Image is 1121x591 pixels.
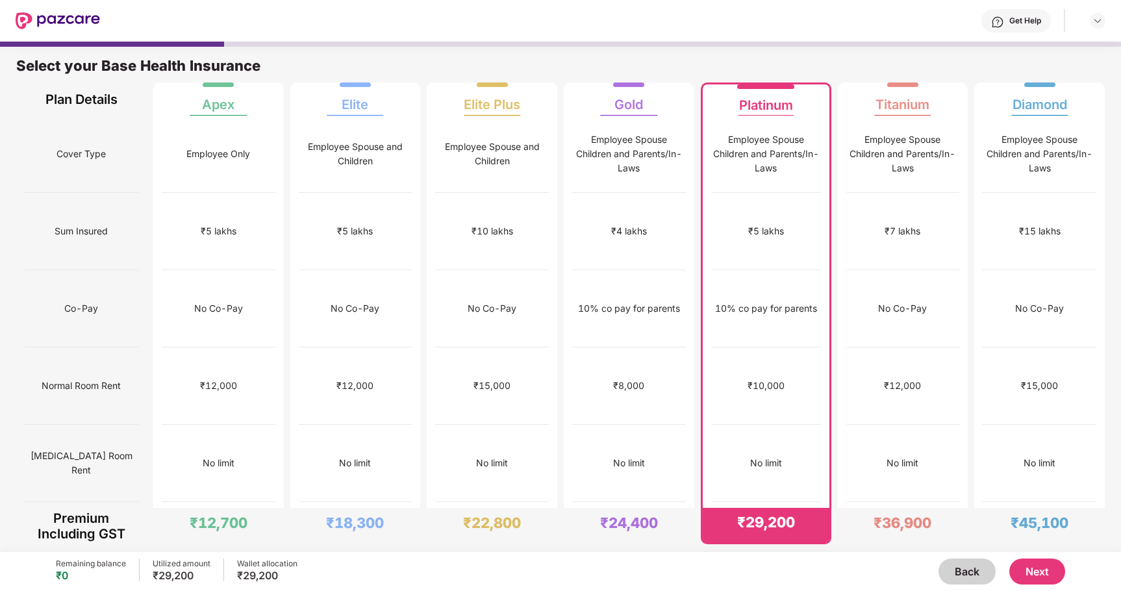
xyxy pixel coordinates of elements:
div: ₹12,000 [336,379,373,393]
span: Co-Pay [64,296,98,321]
div: No limit [203,456,234,470]
div: ₹36,900 [874,514,931,532]
div: ₹18,300 [326,514,384,532]
div: No Co-Pay [468,301,516,316]
div: Elite [342,86,368,112]
div: No limit [1024,456,1055,470]
div: Employee Spouse Children and Parents/In-Laws [846,132,960,175]
div: Employee Spouse Children and Parents/In-Laws [711,132,821,175]
div: ₹15,000 [473,379,510,393]
div: Employee Spouse Children and Parents/In-Laws [983,132,1096,175]
div: No limit [339,456,371,470]
div: Platinum [739,87,793,113]
div: ₹15,000 [1021,379,1058,393]
img: svg+xml;base64,PHN2ZyBpZD0iRHJvcGRvd24tMzJ4MzIiIHhtbG5zPSJodHRwOi8vd3d3LnczLm9yZy8yMDAwL3N2ZyIgd2... [1092,16,1103,26]
div: No Co-Pay [331,301,379,316]
div: No limit [613,456,645,470]
div: ₹10,000 [748,379,785,393]
div: Plan Details [25,82,138,116]
button: Back [938,559,996,585]
div: ₹5 lakhs [748,224,784,238]
div: Select your Base Health Insurance [16,57,1105,82]
div: ₹10 lakhs [472,224,513,238]
div: 10% co pay for parents [578,301,680,316]
div: Employee Spouse and Children [299,140,412,168]
div: Premium Including GST [25,508,138,544]
span: [MEDICAL_DATA] Room Rent [25,444,138,483]
div: ₹5 lakhs [201,224,236,238]
div: Employee Spouse Children and Parents/In-Laws [572,132,686,175]
div: ₹22,800 [463,514,521,532]
span: Normal Room Rent [42,373,121,398]
div: ₹12,000 [884,379,921,393]
div: ₹12,000 [200,379,237,393]
div: Remaining balance [56,559,126,569]
span: Cover Type [57,142,106,166]
div: No Co-Pay [194,301,243,316]
div: Employee Spouse and Children [435,140,549,168]
div: ₹29,200 [237,569,297,582]
div: ₹45,100 [1011,514,1068,532]
div: Gold [614,86,643,112]
div: No limit [887,456,918,470]
div: No limit [476,456,508,470]
div: Elite Plus [464,86,520,112]
div: ₹12,700 [190,514,247,532]
div: No Co-Pay [878,301,927,316]
div: 10% co pay for parents [715,301,817,316]
div: ₹0 [56,569,126,582]
span: Sum Insured [55,219,108,244]
div: ₹4 lakhs [611,224,647,238]
div: No Co-Pay [1015,301,1064,316]
div: ₹5 lakhs [337,224,373,238]
div: ₹8,000 [613,379,644,393]
div: No limit [750,456,782,470]
div: ₹7 lakhs [885,224,920,238]
img: svg+xml;base64,PHN2ZyBpZD0iSGVscC0zMngzMiIgeG1sbnM9Imh0dHA6Ly93d3cudzMub3JnLzIwMDAvc3ZnIiB3aWR0aD... [991,16,1004,29]
div: Get Help [1009,16,1041,26]
div: Wallet allocation [237,559,297,569]
div: Titanium [875,86,929,112]
button: Next [1009,559,1065,585]
div: ₹15 lakhs [1019,224,1061,238]
div: Employee Only [186,147,250,161]
div: ₹29,200 [153,569,210,582]
div: Utilized amount [153,559,210,569]
div: Apex [202,86,234,112]
div: ₹24,400 [600,514,658,532]
img: New Pazcare Logo [16,12,100,29]
div: Diamond [1013,86,1067,112]
div: ₹29,200 [737,513,795,531]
